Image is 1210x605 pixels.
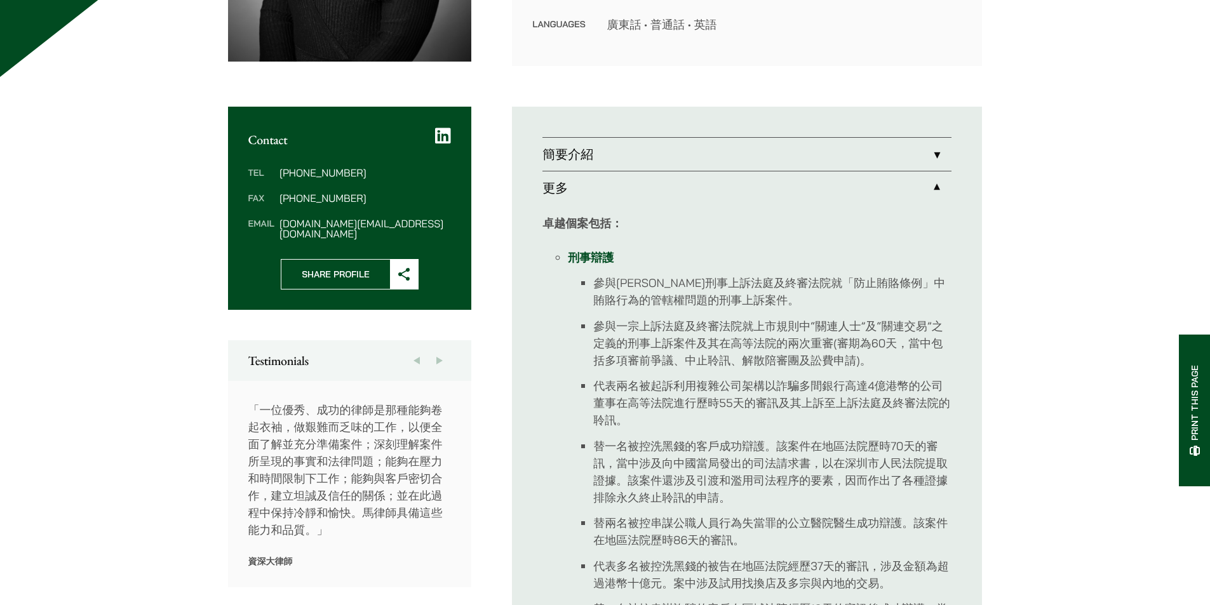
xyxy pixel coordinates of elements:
[281,259,419,289] button: Share Profile
[248,168,274,193] dt: Tel
[542,216,622,230] strong: 卓越個案包括：
[593,557,951,592] li: 代表多名被控洗黑錢的被告在地區法院經歷37天的審訊，涉及金額為超過港幣十億元。案中涉及試用找換店及多宗與內地的交易。
[279,193,451,203] dd: [PHONE_NUMBER]
[568,250,614,265] a: 刑事辯護
[248,193,274,218] dt: Fax
[248,353,452,368] h2: Testimonials
[542,138,951,171] a: 簡要介紹
[593,514,951,548] li: 替兩名被控串謀公職人員行為失當罪的公立醫院醫生成功辯護。該案件在地區法院歷時86天的審訊。
[405,340,428,381] button: Previous
[593,437,951,506] li: 替一名被控洗黑錢的客戶成功辯護。該案件在地區法院歷時70天的審訊，當中涉及向中國當局發出的司法請求書，以在深圳市人民法院提取證據。該案件還涉及引渡和濫用司法程序的要素，因而作出了各種證據排除永久...
[248,132,452,147] h2: Contact
[428,340,451,381] button: Next
[593,317,951,369] li: 參與一宗上訴法庭及終審法院就上市規則中“關連人士”及“關連交易”之定義的刑事上訴案件及其在高等法院的兩次重審(審期為60天，當中包括多項審前爭議、中止聆訊、解散陪審團及訟費申請)。
[248,555,452,567] p: 資深大律師
[248,218,274,239] dt: Email
[542,171,951,204] a: 更多
[532,16,586,33] dt: Languages
[281,260,390,289] span: Share Profile
[279,218,451,239] dd: [DOMAIN_NAME][EMAIL_ADDRESS][DOMAIN_NAME]
[593,377,951,429] li: 代表兩名被起訴利用複雜公司架構以詐騙多間銀行高達4億港幣的公司董事在高等法院進行歷時55天的審訊及其上訴至上訴法庭及終審法院的聆訊。
[279,168,451,178] dd: [PHONE_NUMBER]
[593,274,951,309] li: 參與[PERSON_NAME]刑事上訴法庭及終審法院就「防止賄賂條例」中賄賂行為的管轄權問題的刑事上訴案件。
[607,16,962,33] dd: 廣東話 • 普通話 • 英語
[435,127,451,145] a: LinkedIn
[248,401,452,538] p: 「一位優秀、成功的律師是那種能夠卷起衣袖，做艱難而乏味的工作，以便全面了解並充分準備案件；深刻理解案件所呈現的事實和法律問題；能夠在壓力和時間限制下工作；能夠與客戶密切合作，建立坦誠及信任的關係...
